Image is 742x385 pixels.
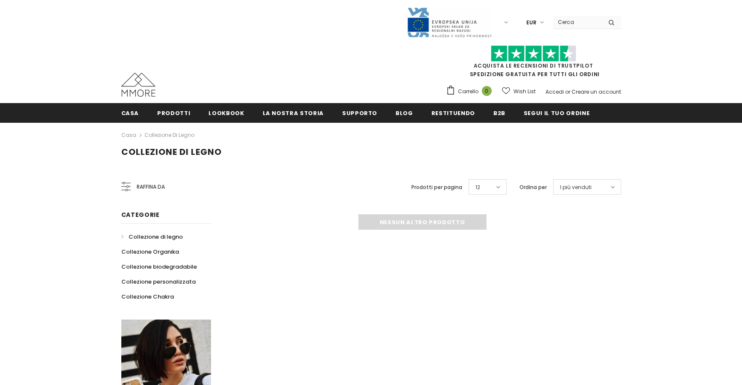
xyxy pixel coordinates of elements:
[129,233,183,241] span: Collezione di legno
[396,109,413,117] span: Blog
[431,109,475,117] span: Restituendo
[263,103,324,122] a: La nostra storia
[482,86,492,96] span: 0
[565,88,570,95] span: or
[157,109,190,117] span: Prodotti
[446,85,496,98] a: Carrello 0
[446,49,621,78] span: SPEDIZIONE GRATUITA PER TUTTI GLI ORDINI
[513,87,536,96] span: Wish List
[121,73,155,97] img: Casi MMORE
[553,16,602,28] input: Search Site
[502,84,536,99] a: Wish List
[524,109,589,117] span: Segui il tuo ordine
[121,293,174,301] span: Collezione Chakra
[519,183,547,192] label: Ordina per
[546,88,564,95] a: Accedi
[560,183,592,192] span: I più venduti
[263,109,324,117] span: La nostra storia
[121,229,183,244] a: Collezione di legno
[157,103,190,122] a: Prodotti
[121,109,139,117] span: Casa
[121,130,136,140] a: Casa
[524,103,589,122] a: Segui il tuo ordine
[431,103,475,122] a: Restituendo
[208,103,244,122] a: Lookbook
[572,88,621,95] a: Creare un account
[121,248,179,256] span: Collezione Organika
[208,109,244,117] span: Lookbook
[491,45,576,62] img: Fidati di Pilot Stars
[121,259,197,274] a: Collezione biodegradabile
[493,109,505,117] span: B2B
[458,87,478,96] span: Carrello
[396,103,413,122] a: Blog
[137,182,165,192] span: Raffina da
[411,183,462,192] label: Prodotti per pagina
[121,263,197,271] span: Collezione biodegradabile
[144,131,194,139] a: Collezione di legno
[121,210,160,219] span: Categorie
[342,109,377,117] span: supporto
[121,289,174,304] a: Collezione Chakra
[121,244,179,259] a: Collezione Organika
[121,103,139,122] a: Casa
[342,103,377,122] a: supporto
[121,146,222,158] span: Collezione di legno
[407,18,492,26] a: Javni Razpis
[121,274,196,289] a: Collezione personalizzata
[493,103,505,122] a: B2B
[475,183,480,192] span: 12
[526,18,537,27] span: EUR
[121,278,196,286] span: Collezione personalizzata
[474,62,593,69] a: Acquista le recensioni di TrustPilot
[407,7,492,38] img: Javni Razpis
